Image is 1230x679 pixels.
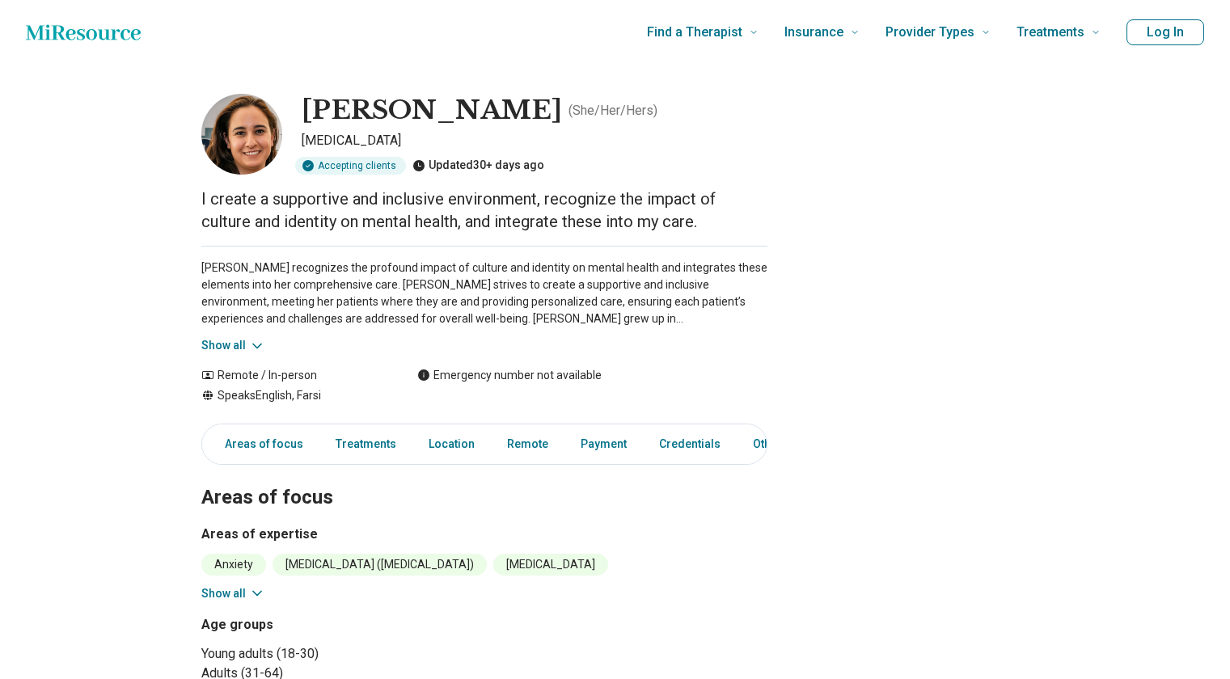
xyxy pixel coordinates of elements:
[201,445,767,512] h2: Areas of focus
[417,367,602,384] div: Emergency number not available
[201,94,282,175] img: Parisa Hashemi, Psychiatrist
[201,337,265,354] button: Show all
[569,101,657,120] p: ( She/Her/Hers )
[302,131,767,150] p: [MEDICAL_DATA]
[647,21,742,44] span: Find a Therapist
[201,387,385,404] div: Speaks English, Farsi
[273,554,487,576] li: [MEDICAL_DATA] ([MEDICAL_DATA])
[1017,21,1084,44] span: Treatments
[201,554,266,576] li: Anxiety
[201,367,385,384] div: Remote / In-person
[784,21,843,44] span: Insurance
[205,428,313,461] a: Areas of focus
[1126,19,1204,45] button: Log In
[201,525,767,544] h3: Areas of expertise
[201,259,767,327] p: [PERSON_NAME] recognizes the profound impact of culture and identity on mental health and integra...
[26,16,141,48] a: Home page
[419,428,484,461] a: Location
[201,585,265,602] button: Show all
[201,615,478,635] h3: Age groups
[743,428,801,461] a: Other
[571,428,636,461] a: Payment
[201,188,767,233] p: I create a supportive and inclusive environment, recognize the impact of culture and identity on ...
[493,554,608,576] li: [MEDICAL_DATA]
[295,157,406,175] div: Accepting clients
[649,428,730,461] a: Credentials
[302,94,562,128] h1: [PERSON_NAME]
[497,428,558,461] a: Remote
[886,21,974,44] span: Provider Types
[412,157,544,175] div: Updated 30+ days ago
[201,644,478,664] li: Young adults (18-30)
[326,428,406,461] a: Treatments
